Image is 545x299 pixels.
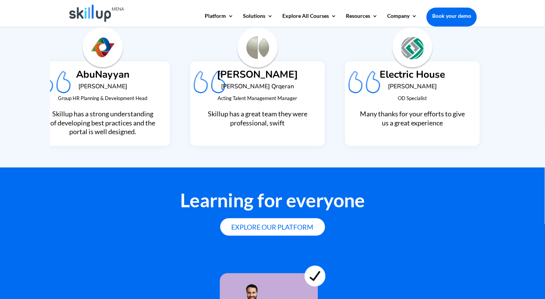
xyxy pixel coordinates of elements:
a: Book your demo [427,8,477,24]
a: Explore our platform [220,218,325,236]
h2: Learning for everyone [68,191,477,213]
a: Company [387,13,417,26]
h4: [PERSON_NAME] [204,70,311,83]
h4: AbuNayyan [50,70,156,83]
p: Skillup has a great team they were professional, swift [204,110,311,127]
h4: Electric House [359,70,466,83]
img: Skillup Mena [69,5,124,22]
span: Many thanks for your efforts to give us a great experience [360,110,465,127]
a: Platform [205,13,234,26]
span: OD Specialist [398,95,427,101]
a: Solutions [243,13,273,26]
iframe: Chat Widget [419,217,545,299]
a: Resources [346,13,378,26]
div: 4 / 9 [190,44,325,155]
span: Acting Talent Management Manager [218,95,297,101]
h6: [PERSON_NAME] Qrqeran [204,83,311,93]
span: Group HR Planning & Development Head [58,95,147,101]
div: 5 / 9 [345,44,480,155]
a: Explore All Courses [282,13,336,26]
h6: [PERSON_NAME] [50,83,156,93]
div: 3 / 9 [36,44,170,155]
span: Skillup has a strong understanding of developing best practices and the portal is well designed. [50,110,155,136]
h6: [PERSON_NAME] [359,83,466,93]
